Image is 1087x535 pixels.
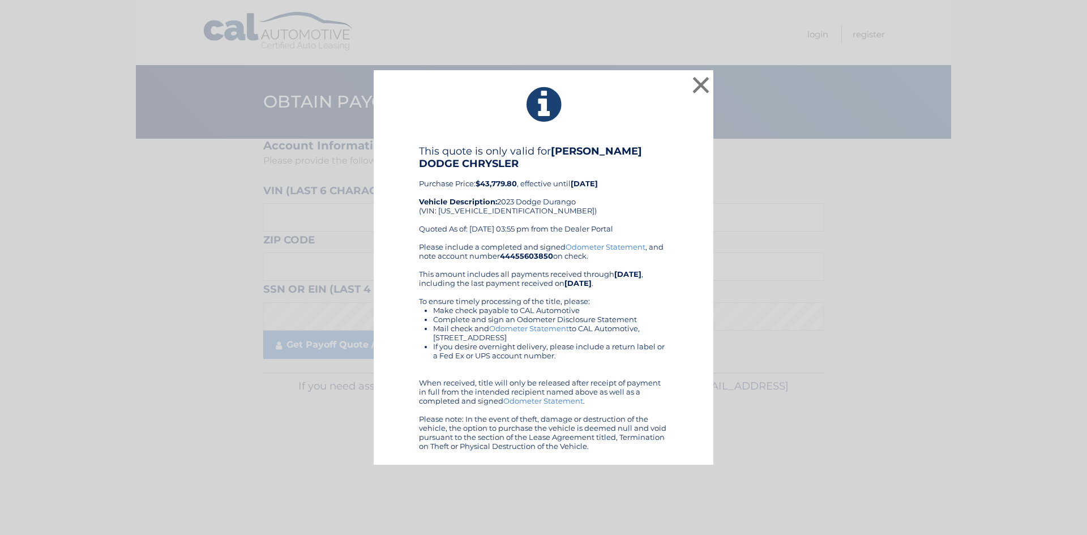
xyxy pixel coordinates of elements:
[433,315,668,324] li: Complete and sign an Odometer Disclosure Statement
[564,279,592,288] b: [DATE]
[500,251,553,260] b: 44455603850
[419,145,668,170] h4: This quote is only valid for
[503,396,583,405] a: Odometer Statement
[419,242,668,451] div: Please include a completed and signed , and note account number on check. This amount includes al...
[419,145,642,170] b: [PERSON_NAME] DODGE CHRYSLER
[433,342,668,360] li: If you desire overnight delivery, please include a return label or a Fed Ex or UPS account number.
[690,74,712,96] button: ×
[614,269,641,279] b: [DATE]
[566,242,645,251] a: Odometer Statement
[476,179,517,188] b: $43,779.80
[419,145,668,242] div: Purchase Price: , effective until 2023 Dodge Durango (VIN: [US_VEHICLE_IDENTIFICATION_NUMBER]) Qu...
[419,197,497,206] strong: Vehicle Description:
[433,324,668,342] li: Mail check and to CAL Automotive, [STREET_ADDRESS]
[571,179,598,188] b: [DATE]
[489,324,569,333] a: Odometer Statement
[433,306,668,315] li: Make check payable to CAL Automotive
